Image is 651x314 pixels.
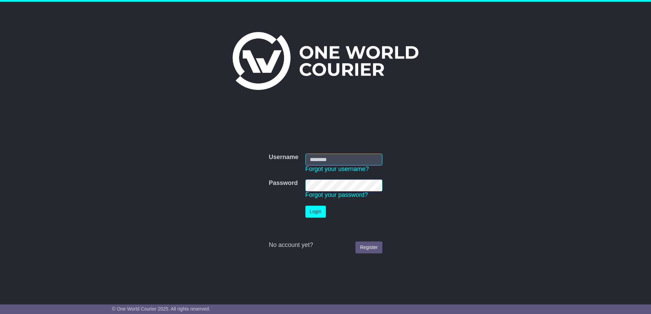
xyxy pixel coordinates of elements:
span: © One World Courier 2025. All rights reserved. [112,306,210,312]
div: No account yet? [269,241,382,249]
label: Password [269,179,298,187]
a: Forgot your password? [305,191,368,198]
a: Register [355,241,382,253]
img: One World [233,32,418,90]
label: Username [269,154,298,161]
button: Login [305,206,326,218]
a: Forgot your username? [305,166,369,172]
